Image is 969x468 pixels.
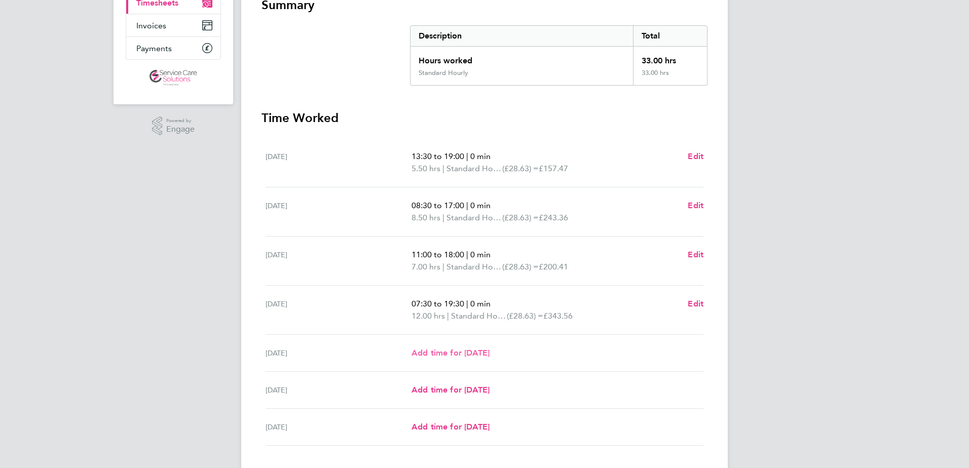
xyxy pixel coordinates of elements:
[442,262,444,271] span: |
[412,348,490,358] span: Add time for [DATE]
[411,26,633,46] div: Description
[150,70,197,86] img: servicecare-logo-retina.png
[412,421,490,433] a: Add time for [DATE]
[688,298,703,310] a: Edit
[688,250,703,259] span: Edit
[411,47,633,69] div: Hours worked
[126,14,220,36] a: Invoices
[412,385,490,395] span: Add time for [DATE]
[412,311,445,321] span: 12.00 hrs
[447,311,449,321] span: |
[466,299,468,308] span: |
[412,262,440,271] span: 7.00 hrs
[126,37,220,59] a: Payments
[136,44,172,53] span: Payments
[543,311,573,321] span: £343.56
[470,299,491,308] span: 0 min
[688,249,703,261] a: Edit
[507,311,543,321] span: (£28.63) =
[539,262,568,271] span: £200.41
[633,26,707,46] div: Total
[688,150,703,163] a: Edit
[633,69,707,85] div: 33.00 hrs
[126,70,221,86] a: Go to home page
[446,261,502,273] span: Standard Hourly
[446,163,502,175] span: Standard Hourly
[688,201,703,210] span: Edit
[502,164,539,173] span: (£28.63) =
[266,384,412,396] div: [DATE]
[539,164,568,173] span: £157.47
[166,125,195,134] span: Engage
[446,212,502,224] span: Standard Hourly
[412,250,464,259] span: 11:00 to 18:00
[410,25,707,86] div: Summary
[466,250,468,259] span: |
[502,213,539,222] span: (£28.63) =
[502,262,539,271] span: (£28.63) =
[412,299,464,308] span: 07:30 to 19:30
[688,299,703,308] span: Edit
[419,69,468,77] div: Standard Hourly
[136,21,166,30] span: Invoices
[470,250,491,259] span: 0 min
[262,110,707,126] h3: Time Worked
[166,116,195,125] span: Powered by
[451,310,507,322] span: Standard Hourly
[470,151,491,161] span: 0 min
[266,347,412,359] div: [DATE]
[412,384,490,396] a: Add time for [DATE]
[633,47,707,69] div: 33.00 hrs
[442,164,444,173] span: |
[412,422,490,432] span: Add time for [DATE]
[539,213,568,222] span: £243.36
[412,213,440,222] span: 8.50 hrs
[688,151,703,161] span: Edit
[470,201,491,210] span: 0 min
[466,201,468,210] span: |
[412,347,490,359] a: Add time for [DATE]
[266,249,412,273] div: [DATE]
[266,298,412,322] div: [DATE]
[442,213,444,222] span: |
[266,200,412,224] div: [DATE]
[266,150,412,175] div: [DATE]
[412,151,464,161] span: 13:30 to 19:00
[152,116,195,136] a: Powered byEngage
[466,151,468,161] span: |
[688,200,703,212] a: Edit
[412,164,440,173] span: 5.50 hrs
[412,201,464,210] span: 08:30 to 17:00
[266,421,412,433] div: [DATE]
